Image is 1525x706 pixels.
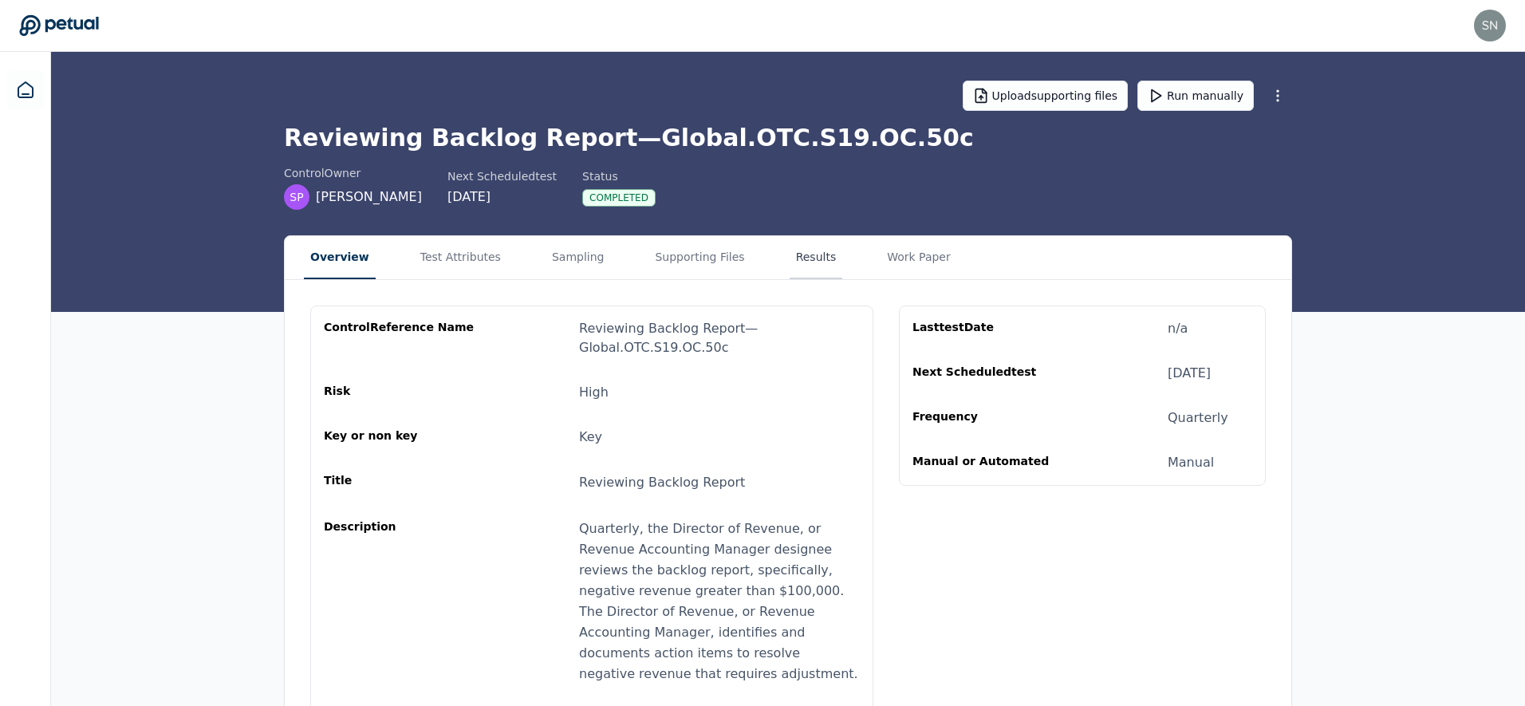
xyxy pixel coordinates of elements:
button: Uploadsupporting files [963,81,1129,111]
button: Results [790,236,843,279]
div: Frequency [912,408,1066,428]
div: [DATE] [1168,364,1211,383]
img: snir@petual.ai [1474,10,1506,41]
button: Test Attributes [414,236,507,279]
div: Reviewing Backlog Report — Global.OTC.S19.OC.50c [579,319,860,357]
div: [DATE] [447,187,557,207]
button: Sampling [546,236,611,279]
div: Next Scheduled test [912,364,1066,383]
div: Description [324,519,477,684]
a: Dashboard [6,71,45,109]
div: Next Scheduled test [447,168,557,184]
a: Go to Dashboard [19,14,99,37]
button: Work Paper [881,236,957,279]
div: Completed [582,189,656,207]
div: n/a [1168,319,1188,338]
div: control Owner [284,165,422,181]
div: Title [324,472,477,493]
div: Manual or Automated [912,453,1066,472]
span: [PERSON_NAME] [316,187,422,207]
div: Key [579,428,602,447]
div: Last test Date [912,319,1066,338]
div: Quarterly, the Director of Revenue, or Revenue Accounting Manager designee reviews the backlog re... [579,519,860,684]
h1: Reviewing Backlog Report — Global.OTC.S19.OC.50c [284,124,1292,152]
div: Manual [1168,453,1214,472]
div: control Reference Name [324,319,477,357]
div: Key or non key [324,428,477,447]
button: More Options [1263,81,1292,110]
div: Risk [324,383,477,402]
button: Run manually [1137,81,1254,111]
span: SP [290,189,303,205]
button: Overview [304,236,376,279]
span: Reviewing Backlog Report [579,475,745,490]
button: Supporting Files [648,236,751,279]
div: Status [582,168,656,184]
div: High [579,383,609,402]
div: Quarterly [1168,408,1228,428]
